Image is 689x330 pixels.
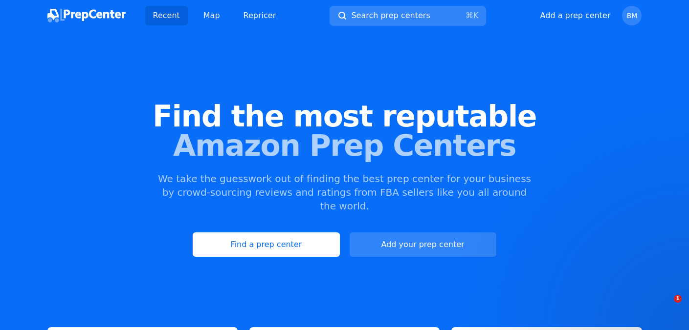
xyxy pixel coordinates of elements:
[330,6,486,26] button: Search prep centers⌘K
[193,232,339,257] a: Find a prep center
[196,6,228,25] a: Map
[466,11,473,20] kbd: ⌘
[145,6,188,25] a: Recent
[16,102,673,131] span: Find the most reputable
[157,172,533,213] p: We take the guesswork out of finding the best prep center for your business by crowd-sourcing rev...
[627,12,638,19] span: BM
[16,131,673,160] span: Amazon Prep Centers
[350,232,496,257] button: Add your prep center
[540,10,611,21] button: Add a prep center
[351,10,430,21] span: Search prep centers
[674,295,682,303] span: 1
[654,295,677,318] iframe: Intercom live chat
[473,11,479,20] kbd: K
[622,6,642,25] button: BM
[236,6,284,25] a: Repricer
[47,9,126,22] img: PrepCenter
